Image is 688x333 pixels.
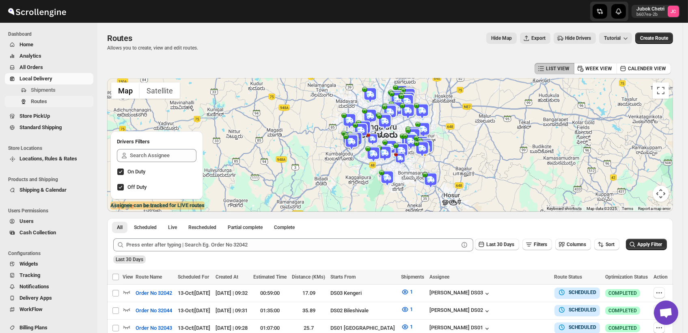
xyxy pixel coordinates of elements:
[330,289,396,297] div: DS03 Kengeri
[668,6,679,17] span: Jubok Chetri
[216,307,248,315] div: [DATE] | 09:31
[111,82,140,99] button: Show street map
[140,82,180,99] button: Show satellite imagery
[8,250,93,257] span: Configurations
[410,324,413,330] span: 1
[19,76,52,82] span: Local Delivery
[253,274,287,280] span: Estimated Time
[19,306,43,312] span: WorkFlow
[5,50,93,62] button: Analytics
[127,184,147,190] span: Off Duty
[637,242,662,247] span: Apply Filter
[8,176,93,183] span: Products and Shipping
[117,224,123,231] span: All
[5,96,93,107] button: Routes
[8,31,93,37] span: Dashboard
[5,292,93,304] button: Delivery Apps
[216,289,248,297] div: [DATE] | 09:32
[19,295,52,301] span: Delivery Apps
[19,218,34,224] span: Users
[486,32,517,44] button: Map action label
[330,324,396,332] div: DS01 [GEOGRAPHIC_DATA]
[330,307,396,315] div: DS02 Bileshivale
[188,224,216,231] span: Rescheduled
[547,206,582,212] button: Keyboard shortcuts
[19,261,38,267] span: Widgets
[410,306,413,312] span: 1
[396,285,418,298] button: 1
[31,87,56,93] span: Shipments
[31,98,47,104] span: Routes
[606,242,615,247] span: Sort
[19,53,41,59] span: Analytics
[19,124,62,130] span: Standard Shipping
[5,39,93,50] button: Home
[5,84,93,96] button: Shipments
[599,32,632,44] button: Tutorial
[608,325,637,331] span: COMPLETED
[608,290,637,296] span: COMPLETED
[130,149,196,162] input: Search Assignee
[569,324,597,330] b: SCHEDULED
[107,45,198,51] p: Allows you to create, view and edit routes.
[228,224,263,231] span: Partial complete
[19,283,49,290] span: Notifications
[554,32,596,44] button: Hide Drivers
[626,239,667,250] button: Apply Filter
[5,216,93,227] button: Users
[253,324,287,332] div: 01:07:00
[292,289,326,297] div: 17.09
[19,324,47,331] span: Billing Plans
[19,156,77,162] span: Locations, Rules & Rates
[5,281,93,292] button: Notifications
[8,145,93,151] span: Store Locations
[8,208,93,214] span: Users Permissions
[127,169,145,175] span: On Duty
[605,274,648,280] span: Optimization Status
[274,224,295,231] span: Complete
[628,65,666,72] span: CALENDER VIEW
[168,224,177,231] span: Live
[116,257,143,262] span: Last 30 Days
[126,238,459,251] input: Press enter after typing | Search Eg. Order No 32042
[653,274,668,280] span: Action
[429,324,491,333] button: [PERSON_NAME] DS01
[110,201,205,210] label: Assignee can be tracked for LIVE routes
[19,41,33,48] span: Home
[107,33,132,43] span: Routes
[653,186,669,202] button: Map camera controls
[622,206,633,211] a: Terms (opens in new tab)
[635,32,673,44] button: Create Route
[5,62,93,73] button: All Orders
[216,324,248,332] div: [DATE] | 09:28
[109,201,136,212] a: Open this area in Google Maps (opens a new window)
[429,307,491,315] button: [PERSON_NAME] DS02
[330,274,356,280] span: Starts From
[475,239,519,250] button: Last 30 Days
[136,324,172,332] span: Order No 32043
[617,63,671,74] button: CALENDER VIEW
[522,239,552,250] button: Filters
[534,242,547,247] span: Filters
[558,306,597,314] button: SCHEDULED
[653,82,669,99] button: Toggle fullscreen view
[178,290,210,296] span: 13-Oct | [DATE]
[520,32,550,44] button: Export
[19,64,43,70] span: All Orders
[671,9,676,14] text: JC
[429,274,449,280] span: Assignee
[546,65,569,72] span: LIST VIEW
[587,206,617,211] span: Map data ©2025
[292,307,326,315] div: 35.89
[558,288,597,296] button: SCHEDULED
[117,138,196,146] h2: Drivers Filters
[178,307,210,314] span: 13-Oct | [DATE]
[136,289,172,297] span: Order No 32042
[396,303,418,316] button: 1
[5,258,93,270] button: Widgets
[178,274,209,280] span: Scheduled For
[401,274,424,280] span: Shipments
[636,12,664,17] p: b607ea-2b
[131,304,177,317] button: Order No 32044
